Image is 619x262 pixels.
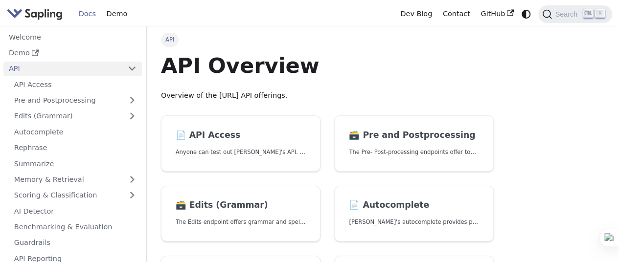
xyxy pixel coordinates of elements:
a: Docs [73,6,101,22]
button: Search (Ctrl+K) [538,5,612,23]
p: The Pre- Post-processing endpoints offer tools for preparing your text data for ingestation as we... [349,148,479,157]
span: Search [552,10,583,18]
h2: Autocomplete [349,200,479,211]
a: Memory & Retrieval [9,173,142,187]
a: Contact [437,6,476,22]
button: Switch between dark and light mode (currently system mode) [519,7,533,21]
p: The Edits endpoint offers grammar and spell checking. [176,218,306,227]
img: Sapling.ai [7,7,63,21]
a: Dev Blog [395,6,437,22]
a: Demo [3,46,142,60]
a: Demo [101,6,133,22]
a: Guardrails [9,236,142,250]
a: Sapling.ai [7,7,66,21]
h2: Edits (Grammar) [176,200,306,211]
a: Rephrase [9,141,142,155]
a: Welcome [3,30,142,44]
h2: Pre and Postprocessing [349,130,479,141]
p: Overview of the [URL] API offerings. [161,90,494,102]
a: Summarize [9,156,142,171]
a: Autocomplete [9,125,142,139]
p: Sapling's autocomplete provides predictions of the next few characters or words [349,218,479,227]
p: Anyone can test out Sapling's API. To get started with the API, simply: [176,148,306,157]
a: GitHub [475,6,519,22]
a: Scoring & Classification [9,188,142,202]
h1: API Overview [161,52,494,79]
h2: API Access [176,130,306,141]
a: 📄️ API AccessAnyone can test out [PERSON_NAME]'s API. To get started with the API, simply: [161,115,321,172]
button: Collapse sidebar category 'API' [122,62,142,76]
a: API [3,62,122,76]
a: 📄️ Autocomplete[PERSON_NAME]'s autocomplete provides predictions of the next few characters or words [334,186,494,242]
a: Pre and Postprocessing [9,93,142,108]
kbd: K [595,9,605,18]
a: Benchmarking & Evaluation [9,220,142,234]
a: AI Detector [9,204,142,218]
a: Edits (Grammar) [9,109,142,123]
a: 🗃️ Pre and PostprocessingThe Pre- Post-processing endpoints offer tools for preparing your text d... [334,115,494,172]
a: 🗃️ Edits (Grammar)The Edits endpoint offers grammar and spell checking. [161,186,321,242]
nav: Breadcrumbs [161,33,494,46]
span: API [161,33,179,46]
a: API Access [9,77,142,91]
